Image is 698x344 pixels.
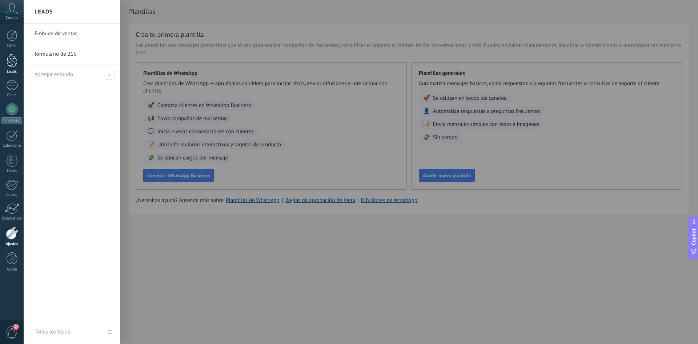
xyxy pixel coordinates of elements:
[105,70,115,80] span: Agregar embudo
[1,93,23,98] div: Chats
[1,267,23,272] div: Ayuda
[1,117,22,124] div: WhatsApp
[35,24,113,44] a: Embudo de ventas
[1,242,23,246] div: Ajustes
[1,43,23,48] div: Panel
[35,44,113,64] a: formulario de 21k
[1,143,23,148] div: Calendario
[1,193,23,197] div: Correo
[35,322,70,342] div: Todos los leads
[690,229,697,245] span: Copilot
[35,71,73,78] span: Agregar embudo
[35,0,53,23] h2: Leads
[1,216,23,221] div: Estadísticas
[13,324,19,330] span: 2
[6,16,18,20] span: Cuenta
[1,169,23,174] div: Listas
[1,70,23,74] div: Leads
[24,320,120,344] a: Todos los leads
